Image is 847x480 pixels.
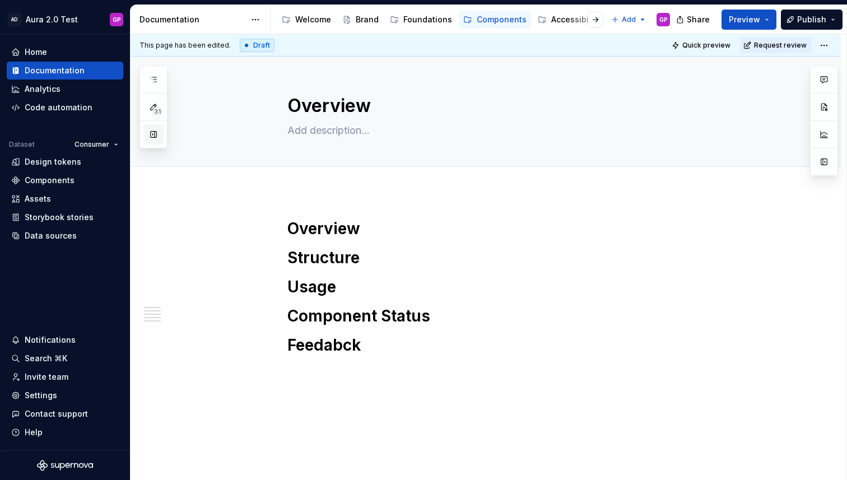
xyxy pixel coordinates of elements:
h1: Usage [287,277,711,297]
button: Consumer [69,137,123,152]
a: Documentation [7,62,123,80]
div: Search ⌘K [25,353,67,364]
a: Invite team [7,368,123,386]
div: Settings [25,390,57,401]
a: Home [7,43,123,61]
h1: Component Status [287,306,711,326]
span: Preview [729,14,760,25]
a: Assets [7,190,123,208]
span: Request review [754,41,807,50]
button: ADAura 2.0 TestGP [2,7,128,31]
div: Help [25,427,43,438]
button: Share [671,10,717,30]
button: Contact support [7,405,123,423]
div: Components [25,175,75,186]
div: Draft [240,39,274,52]
div: Accessibility [551,14,601,25]
a: Welcome [277,11,336,29]
span: Add [622,15,636,24]
a: Brand [338,11,383,29]
h1: Overview [287,218,711,239]
a: Components [459,11,531,29]
div: Assets [25,193,51,204]
div: Notifications [25,334,76,346]
h1: Structure [287,248,711,268]
div: Components [477,14,527,25]
div: Analytics [25,83,61,95]
span: Quick preview [682,41,730,50]
div: Brand [356,14,379,25]
div: Page tree [277,8,606,31]
button: Notifications [7,331,123,349]
a: Analytics [7,80,123,98]
button: Add [608,12,650,27]
div: Dataset [9,140,35,149]
button: Request review [740,38,812,53]
svg: Supernova Logo [37,460,93,471]
h1: Feedabck [287,335,711,355]
div: AD [8,13,21,26]
a: Storybook stories [7,208,123,226]
div: GP [113,15,121,24]
div: Foundations [403,14,452,25]
button: Search ⌘K [7,349,123,367]
a: Foundations [385,11,457,29]
div: Home [25,46,47,58]
div: Documentation [25,65,85,76]
div: Invite team [25,371,68,383]
div: Storybook stories [25,212,94,223]
div: Documentation [139,14,245,25]
button: Quick preview [668,38,736,53]
span: Publish [797,14,826,25]
span: This page has been edited. [139,41,231,50]
div: Aura 2.0 Test [26,14,78,25]
a: Code automation [7,99,123,116]
div: Contact support [25,408,88,420]
a: Settings [7,386,123,404]
div: Design tokens [25,156,81,167]
textarea: Overview [285,92,709,119]
div: Welcome [295,14,331,25]
a: Accessibility [533,11,605,29]
button: Preview [722,10,776,30]
div: GP [659,15,668,24]
a: Components [7,171,123,189]
a: Data sources [7,227,123,245]
button: Publish [781,10,843,30]
button: Help [7,423,123,441]
div: Data sources [25,230,77,241]
span: 31 [152,107,162,116]
span: Share [687,14,710,25]
a: Design tokens [7,153,123,171]
span: Consumer [75,140,109,149]
div: Code automation [25,102,92,113]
